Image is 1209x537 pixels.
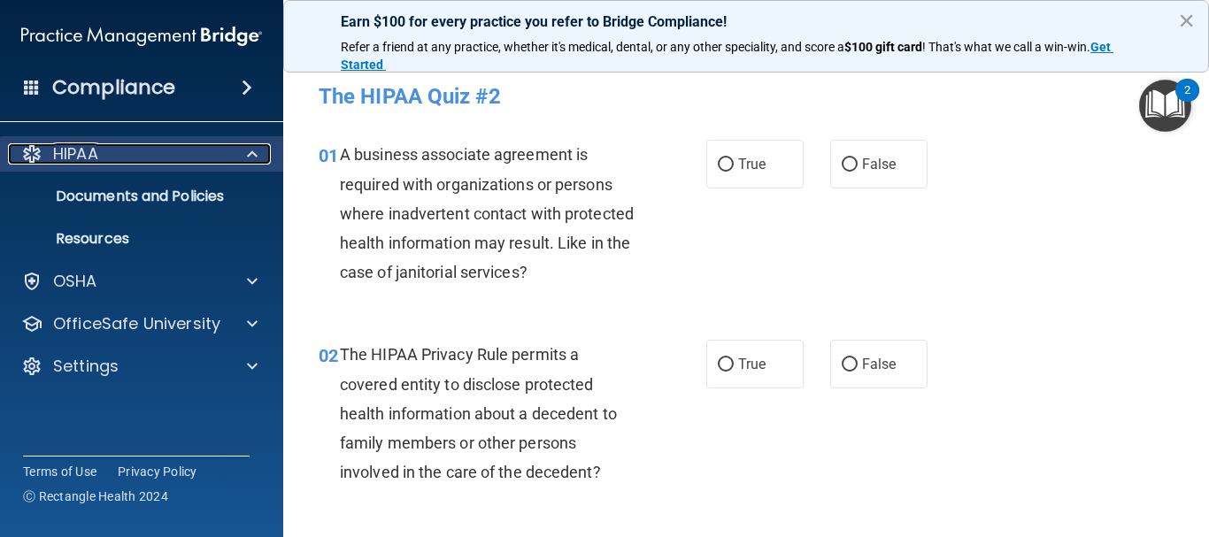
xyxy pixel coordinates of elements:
[340,345,617,481] span: The HIPAA Privacy Rule permits a covered entity to disclose protected health information about a ...
[842,158,858,172] input: False
[718,358,734,372] input: True
[738,156,766,173] span: True
[842,358,858,372] input: False
[341,13,1151,30] p: Earn $100 for every practice you refer to Bridge Compliance!
[53,143,98,165] p: HIPAA
[118,463,197,480] a: Privacy Policy
[21,271,258,292] a: OSHA
[21,143,258,165] a: HIPAA
[738,356,766,372] span: True
[1120,415,1188,482] iframe: Drift Widget Chat Controller
[1184,90,1190,113] div: 2
[1139,80,1191,132] button: Open Resource Center, 2 new notifications
[23,487,168,505] span: Ⓒ Rectangle Health 2024
[341,40,844,54] span: Refer a friend at any practice, whether it's medical, dental, or any other speciality, and score a
[52,75,175,100] h4: Compliance
[341,40,1113,72] a: Get Started
[319,145,338,166] span: 01
[922,40,1090,54] span: ! That's what we call a win-win.
[23,463,96,480] a: Terms of Use
[862,356,897,372] span: False
[53,271,97,292] p: OSHA
[1178,6,1195,35] button: Close
[12,188,253,205] p: Documents and Policies
[53,356,119,377] p: Settings
[340,145,634,281] span: A business associate agreement is required with organizations or persons where inadvertent contac...
[718,158,734,172] input: True
[862,156,897,173] span: False
[21,19,262,54] img: PMB logo
[319,345,338,366] span: 02
[319,85,1174,108] h4: The HIPAA Quiz #2
[21,356,258,377] a: Settings
[844,40,922,54] strong: $100 gift card
[21,313,258,334] a: OfficeSafe University
[53,313,220,334] p: OfficeSafe University
[12,230,253,248] p: Resources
